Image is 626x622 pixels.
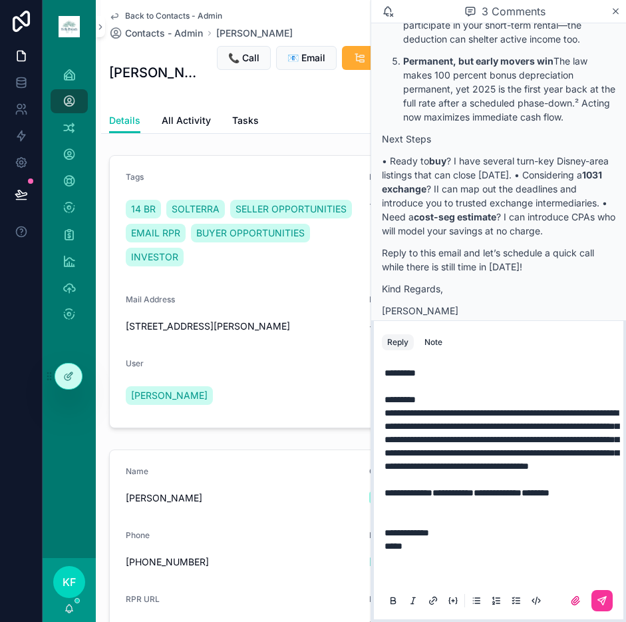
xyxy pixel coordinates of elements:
span: BUYER OPPORTUNITIES [196,226,305,240]
a: BUYER OPPORTUNITIES [191,224,310,242]
span: Mail Address [126,294,175,304]
span: -- [369,320,377,333]
span: Back to Contacts - Admin [125,11,222,21]
a: [EMAIL_ADDRESS][DOMAIN_NAME] [369,555,530,569]
a: 14 BR [126,200,161,218]
span: Name [126,466,148,476]
span: 3 Comments [482,3,546,19]
span: RPR URL [126,594,160,604]
div: Note [424,337,442,348]
p: Kind Regards, [382,282,615,296]
a: [PERSON_NAME] [216,27,293,40]
span: Int'l Address [369,294,416,304]
span: Tasks [232,114,259,127]
span: [PERSON_NAME] [126,491,359,505]
strong: Permanent, but early movers win [403,55,553,67]
p: Next Steps [382,132,615,146]
span: Contacts - Admin [125,27,203,40]
a: SOLTERRA [166,200,225,218]
div: scrollable content [43,53,96,344]
a: SELLER OPPORTUNITIES [230,200,352,218]
span: Tags [126,172,144,182]
span: KF [63,574,76,590]
a: Tasks [232,109,259,135]
span: [STREET_ADDRESS][PERSON_NAME] [126,320,359,333]
a: INVESTOR [126,248,184,266]
p: Reply to this email and let’s schedule a quick call while there is still time in [DATE]! [382,246,615,274]
span: 📞 Call [228,51,259,65]
button: Note [419,334,448,350]
p: The law makes 100 percent bonus depreciation permanent, yet 2025 is the first year back at the fu... [403,54,615,124]
span: Next Task [369,172,407,182]
span: -- [369,197,377,210]
button: Reply [382,334,414,350]
strong: buy [429,155,446,166]
h1: [PERSON_NAME] [109,63,204,82]
span: All Activity [162,114,211,127]
a: EMAIL RPR [126,224,186,242]
span: [PERSON_NAME] [131,389,208,402]
span: SELLER OPPORTUNITIES [235,202,347,216]
a: Back to Contacts - Admin [109,11,222,21]
p: • Ready to ? I have several turn-key Disney-area listings that can close [DATE]. • Considering a ... [382,154,615,238]
span: Client Type [369,466,412,476]
button: Set Next Task [342,46,444,70]
strong: cost-seg estimate [414,211,496,222]
span: User [126,358,144,368]
a: [PERSON_NAME] [126,386,213,405]
a: Details [109,109,140,134]
span: Property Address [369,594,436,604]
a: Contacts - Admin [109,27,203,40]
p: [PERSON_NAME] [382,304,615,318]
span: Details [109,114,140,127]
span: ‪[PHONE_NUMBER]‬ [126,555,359,569]
img: App logo [59,16,80,37]
button: 📧 Email [276,46,337,70]
span: 14 BR [131,202,156,216]
span: SOLTERRA [172,202,220,216]
button: 📞 Call [217,46,271,70]
span: Phone [126,530,150,540]
span: 📧 Email [287,51,325,65]
span: Email [369,530,390,540]
a: All Activity [162,109,211,135]
span: INVESTOR [131,250,178,264]
span: EMAIL RPR [131,226,180,240]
